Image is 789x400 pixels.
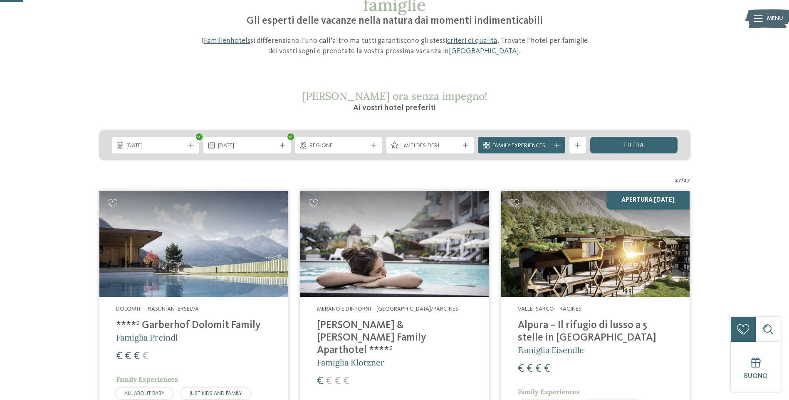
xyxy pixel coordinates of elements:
[544,363,550,374] span: €
[142,351,148,362] span: €
[197,36,592,57] p: I si differenziano l’uno dall’altro ma tutti garantiscono gli stessi . Trovate l’hotel per famigl...
[401,142,459,150] span: I miei desideri
[492,142,551,150] span: Family Experiences
[681,176,684,185] span: /
[317,376,323,387] span: €
[302,89,487,103] span: [PERSON_NAME] ora senza impegno!
[518,319,673,344] h4: Alpura – Il rifugio di lusso a 5 stelle in [GEOGRAPHIC_DATA]
[518,388,580,396] span: Family Experiences
[624,142,644,149] span: filtra
[353,104,436,112] span: Ai vostri hotel preferiti
[126,142,185,150] span: [DATE]
[134,351,140,362] span: €
[326,376,332,387] span: €
[124,391,164,396] span: ALL ABOUT BABY
[501,191,690,297] img: Cercate un hotel per famiglie? Qui troverete solo i migliori!
[125,351,131,362] span: €
[247,16,543,26] span: Gli esperti delle vacanze nella natura dai momenti indimenticabili
[317,357,384,368] span: Famiglia Klotzner
[116,332,178,343] span: Famiglia Preindl
[518,363,524,374] span: €
[317,319,472,357] h4: [PERSON_NAME] & [PERSON_NAME] Family Aparthotel ****ˢ
[447,37,497,44] a: criteri di qualità
[518,345,584,355] span: Famiglia Eisendle
[527,363,533,374] span: €
[731,342,781,392] a: Buono
[535,363,542,374] span: €
[300,191,489,297] img: Cercate un hotel per famiglie? Qui troverete solo i migliori!
[317,306,458,312] span: Merano e dintorni – [GEOGRAPHIC_DATA]/Parcines
[204,37,250,44] a: Familienhotels
[744,373,768,380] span: Buono
[218,142,276,150] span: [DATE]
[675,176,681,185] span: 27
[449,47,519,55] a: [GEOGRAPHIC_DATA]
[116,351,122,362] span: €
[99,191,288,297] img: Cercate un hotel per famiglie? Qui troverete solo i migliori!
[518,306,581,312] span: Valle Isarco – Racines
[116,375,178,383] span: Family Experiences
[343,376,349,387] span: €
[116,306,199,312] span: Dolomiti – Rasun-Anterselva
[334,376,341,387] span: €
[309,142,368,150] span: Regione
[116,319,271,332] h4: ****ˢ Garberhof Dolomit Family
[684,176,690,185] span: 27
[189,391,242,396] span: JUST KIDS AND FAMILY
